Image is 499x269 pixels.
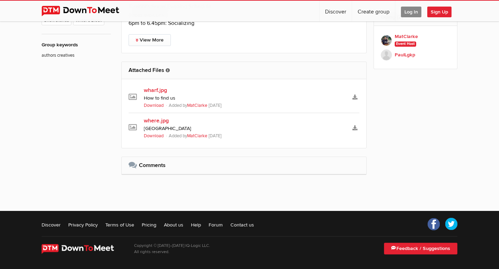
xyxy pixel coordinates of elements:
[129,34,171,46] a: View More
[42,6,130,16] img: DownToMeet
[129,62,359,78] h2: Attached Files
[187,103,207,108] a: MatClarke
[395,41,417,47] span: Event Host
[381,48,450,62] a: PaulLgkp
[144,125,346,132] div: [GEOGRAPHIC_DATA]
[144,117,346,125] a: where.jpg
[144,94,346,102] div: How to find us
[230,221,254,228] a: Contact us
[209,221,223,228] a: Forum
[42,49,111,59] p: authors creatives
[169,251,174,254] span: 21st
[169,103,209,108] span: Added by
[401,7,421,17] span: Log In
[142,221,156,228] a: Pricing
[427,1,457,21] a: Sign Up
[352,1,395,21] a: Create group
[187,133,207,139] a: MatClarke
[209,133,222,139] span: [DATE]
[395,33,418,40] b: MatClarke
[164,221,183,228] a: About us
[42,221,61,228] a: Discover
[144,86,346,94] a: wharf.jpg
[68,221,98,228] a: Privacy Policy
[395,51,415,59] b: PaulLgkp
[384,243,457,254] a: Feedback / Suggestions
[105,221,134,228] a: Terms of Use
[42,41,111,49] div: Group keywords
[169,133,209,139] span: Added by
[42,244,124,254] img: DownToMeet
[381,49,392,61] img: PaulLgkp
[445,218,457,230] a: Twitter
[209,103,222,108] span: [DATE]
[129,157,359,174] h2: Comments
[319,1,352,21] a: Discover
[427,7,452,17] span: Sign Up
[381,33,450,48] a: MatClarke Event Host
[191,221,201,228] a: Help
[134,243,210,255] p: Copyright © [DATE]–[DATE] IQ-Logic LLC. All rights reserved.
[395,1,427,21] a: Log In
[428,218,440,230] a: Facebook
[381,35,392,46] img: MatClarke
[144,103,164,108] a: Download
[144,133,164,139] a: Download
